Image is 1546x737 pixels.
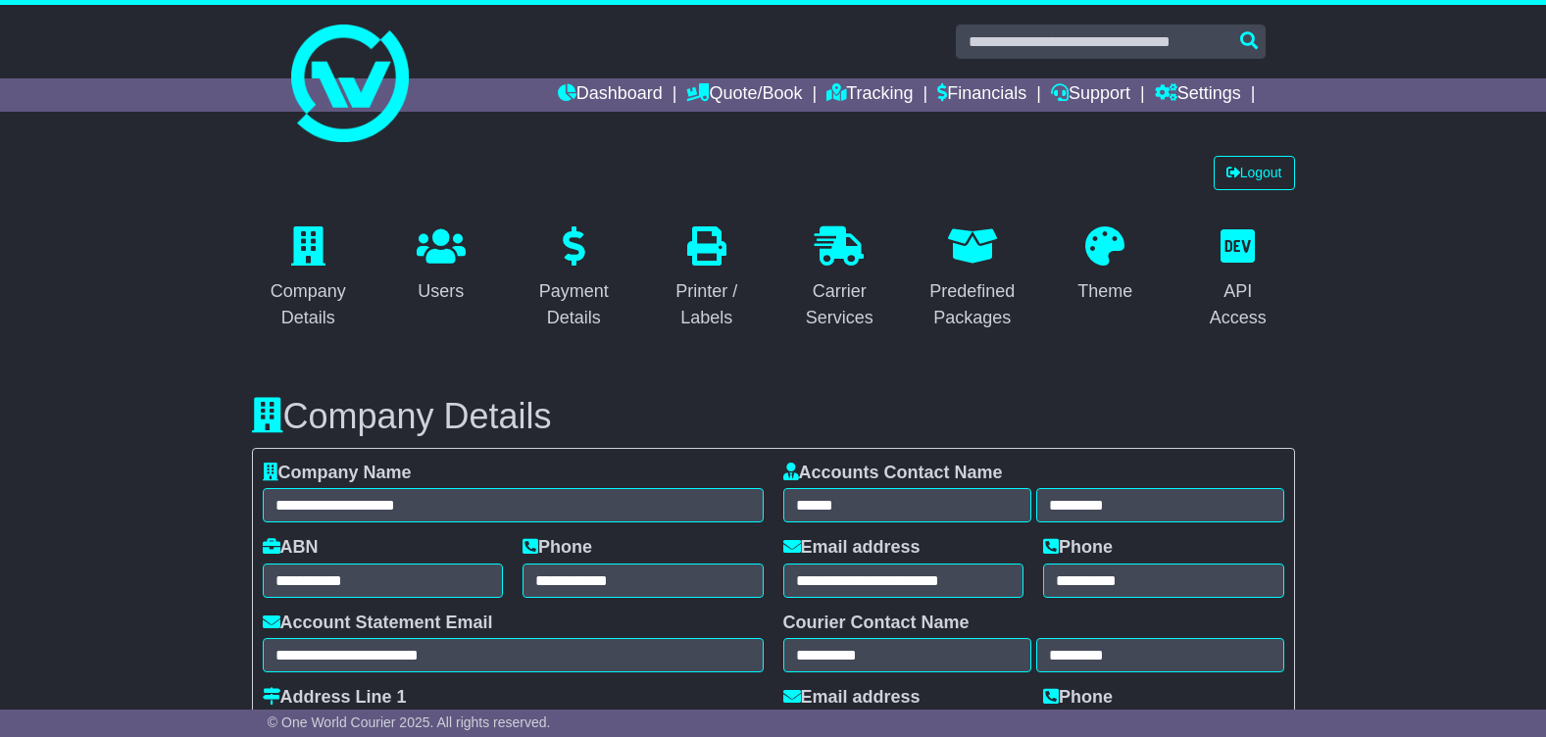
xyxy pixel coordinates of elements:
label: Phone [523,537,592,559]
label: Phone [1043,687,1113,709]
span: © One World Courier 2025. All rights reserved. [268,714,551,730]
div: Theme [1077,278,1132,305]
a: Theme [1065,220,1145,312]
div: Carrier Services [796,278,884,331]
label: Company Name [263,463,412,484]
label: Email address [783,687,921,709]
a: API Access [1181,220,1295,338]
a: Dashboard [558,78,663,112]
label: Accounts Contact Name [783,463,1003,484]
div: Predefined Packages [928,278,1017,331]
a: Users [404,220,478,312]
a: Quote/Book [686,78,802,112]
div: Payment Details [530,278,619,331]
label: Courier Contact Name [783,613,970,634]
a: Printer / Labels [650,220,764,338]
label: Phone [1043,537,1113,559]
a: Tracking [826,78,913,112]
a: Company Details [252,220,366,338]
a: Financials [937,78,1026,112]
a: Payment Details [518,220,631,338]
a: Predefined Packages [916,220,1029,338]
h3: Company Details [252,397,1295,436]
a: Carrier Services [783,220,897,338]
div: Users [417,278,466,305]
label: ABN [263,537,319,559]
div: API Access [1194,278,1282,331]
label: Email address [783,537,921,559]
div: Company Details [265,278,353,331]
a: Logout [1214,156,1295,190]
a: Settings [1155,78,1241,112]
div: Printer / Labels [663,278,751,331]
label: Address Line 1 [263,687,407,709]
a: Support [1051,78,1130,112]
label: Account Statement Email [263,613,493,634]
